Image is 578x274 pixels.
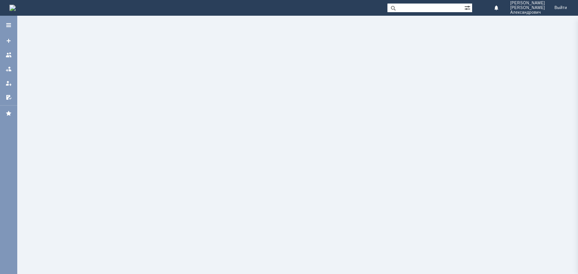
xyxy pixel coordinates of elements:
[9,5,16,11] a: Перейти на домашнюю страницу
[464,4,472,11] span: Расширенный поиск
[2,77,15,90] a: Мои заявки
[510,1,545,5] span: [PERSON_NAME]
[2,35,15,47] a: Создать заявку
[510,10,545,15] span: Александрович
[9,5,16,11] img: logo
[510,5,545,10] span: [PERSON_NAME]
[2,49,15,61] a: Заявки на командах
[2,63,15,75] a: Заявки в моей ответственности
[2,91,15,104] a: Мои согласования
